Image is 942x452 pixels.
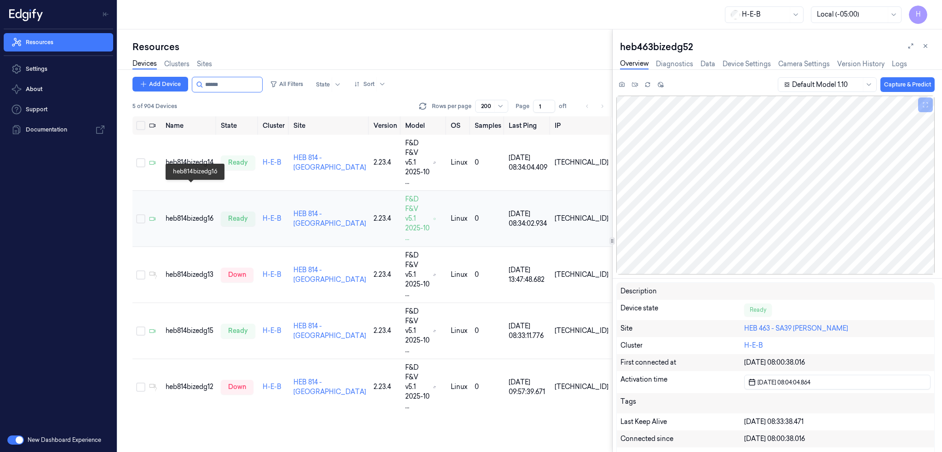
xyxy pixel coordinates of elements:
div: [TECHNICAL_ID] [555,158,609,167]
a: Resources [4,33,113,51]
div: Description [620,286,745,296]
div: 2.23.4 [373,382,397,392]
p: linux [451,214,467,223]
div: [DATE] 08:00:38.016 [744,434,931,444]
p: linux [451,270,467,280]
button: Capture & Predict [880,77,935,92]
a: Camera Settings [778,59,830,69]
th: Site [290,116,370,135]
a: H-E-B [263,270,281,279]
span: 5 of 904 Devices [132,102,177,110]
div: [DATE] 13:47:48.682 [509,265,547,285]
a: Documentation [4,120,113,139]
span: F&D F&V v5.1 2025-10 ... [405,363,430,411]
p: linux [451,382,467,392]
div: [DATE] 08:34:02.934 [509,209,547,229]
div: [DATE] 08:33:38.471 [744,417,931,427]
span: F&D F&V v5.1 2025-10 ... [405,307,430,355]
a: H-E-B [263,326,281,335]
div: Activation time [620,375,745,389]
div: heb463bizedg52 [620,40,935,53]
a: H-E-B [263,214,281,223]
div: [TECHNICAL_ID] [555,270,609,280]
div: Connected since [620,434,745,444]
div: [TECHNICAL_ID] [555,326,609,336]
div: heb814bizedg12 [166,382,213,392]
a: Devices [132,59,157,69]
a: Diagnostics [656,59,693,69]
div: 0 [475,158,501,167]
div: heb814bizedg14 [166,158,213,167]
button: [DATE] 08:04:04.864 [744,375,931,389]
span: F&D F&V v5.1 2025-10 ... [405,195,430,243]
th: Samples [471,116,505,135]
a: HEB 463 - SA39 [PERSON_NAME] [744,324,848,332]
th: OS [447,116,471,135]
a: Data [701,59,715,69]
div: heb814bizedg13 [166,270,213,280]
div: Last Keep Alive [620,417,745,427]
th: Last Ping [505,116,551,135]
div: 2.23.4 [373,214,397,223]
th: State [217,116,259,135]
button: H [909,6,927,24]
div: 2.23.4 [373,158,397,167]
div: 2.23.4 [373,326,397,336]
div: 0 [475,382,501,392]
div: ready [221,212,255,226]
p: linux [451,158,467,167]
button: All Filters [266,77,307,92]
th: Name [162,116,217,135]
a: HEB 814 - [GEOGRAPHIC_DATA] [293,378,366,396]
a: H-E-B [263,383,281,391]
div: 2.23.4 [373,270,397,280]
button: Select row [136,383,145,392]
div: 0 [475,326,501,336]
a: Support [4,100,113,119]
a: Logs [892,59,907,69]
div: down [221,268,253,282]
div: heb814bizedg15 [166,326,213,336]
div: 0 [475,214,501,223]
nav: pagination [581,100,609,113]
button: About [4,80,113,98]
a: Clusters [164,59,190,69]
div: Device state [620,303,745,316]
a: Settings [4,60,113,78]
div: Cluster [620,341,745,350]
p: linux [451,326,467,336]
a: HEB 814 - [GEOGRAPHIC_DATA] [293,266,366,284]
div: [TECHNICAL_ID] [555,382,609,392]
div: Ready [744,303,772,316]
th: Cluster [259,116,290,135]
span: [DATE] 08:04:04.864 [756,378,810,387]
button: Select row [136,270,145,280]
div: Resources [132,40,612,53]
a: H-E-B [263,158,281,166]
div: [DATE] 09:57:39.671 [509,378,547,397]
a: Overview [620,59,649,69]
button: Select row [136,158,145,167]
span: of 1 [559,102,574,110]
button: Select row [136,214,145,223]
span: F&D F&V v5.1 2025-10 ... [405,138,430,187]
span: Page [516,102,529,110]
div: [TECHNICAL_ID] [555,214,609,223]
div: [DATE] 08:00:38.016 [744,358,931,367]
div: ready [221,155,255,170]
button: Select row [136,326,145,336]
span: F&D F&V v5.1 2025-10 ... [405,251,430,299]
a: Sites [197,59,212,69]
th: IP [551,116,612,135]
div: down [221,380,253,395]
a: Version History [837,59,885,69]
div: First connected at [620,358,745,367]
p: Rows per page [432,102,471,110]
div: heb814bizedg16 [166,214,213,223]
a: Device Settings [723,59,771,69]
div: [DATE] 08:34:04.409 [509,153,547,172]
th: Version [370,116,401,135]
button: Select all [136,121,145,130]
a: HEB 814 - [GEOGRAPHIC_DATA] [293,154,366,172]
